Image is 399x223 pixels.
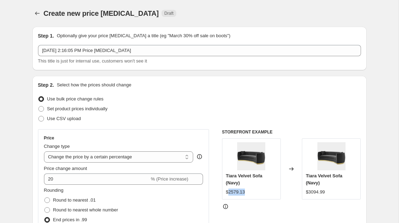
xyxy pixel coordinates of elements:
[53,207,118,212] span: Round to nearest whole number
[47,96,103,101] span: Use bulk price change rules
[44,144,70,149] span: Change type
[151,176,188,182] span: % (Price increase)
[222,129,361,135] h6: STOREFRONT EXAMPLE
[57,81,131,88] p: Select how the prices should change
[196,153,203,160] div: help
[32,8,42,18] button: Price change jobs
[53,217,87,222] span: End prices in .99
[306,189,325,195] span: $3094.99
[317,142,346,170] img: EEI-3408-BLK_2024-07-03T20_27_49.535Z_80x.png
[306,173,342,185] span: Tiara Velvet Sofa (Navy)
[44,173,150,185] input: -15
[38,58,147,64] span: This title is just for internal use, customers won't see it
[44,166,87,171] span: Price change amount
[44,188,64,193] span: Rounding
[226,173,262,185] span: Tiara Velvet Sofa (Navy)
[164,11,173,16] span: Draft
[47,116,81,121] span: Use CSV upload
[57,32,230,39] p: Optionally give your price [MEDICAL_DATA] a title (eg "March 30% off sale on boots")
[53,197,96,203] span: Round to nearest .01
[38,32,54,39] h2: Step 1.
[237,142,265,170] img: EEI-3408-BLK_2024-07-03T20_27_49.535Z_80x.png
[38,45,361,56] input: 30% off holiday sale
[38,81,54,88] h2: Step 2.
[44,135,54,141] h3: Price
[226,189,245,195] span: $2579.13
[47,106,108,111] span: Set product prices individually
[44,9,159,17] span: Create new price [MEDICAL_DATA]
